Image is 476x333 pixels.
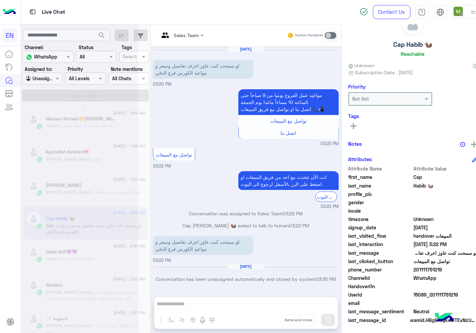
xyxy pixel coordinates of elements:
span: first_name [348,174,412,181]
span: profile_pic [348,191,412,198]
span: last_message [348,249,412,256]
div: loading... [74,104,85,116]
p: Live Chat [42,8,65,17]
span: ChannelId [348,274,412,282]
span: last_message_sentiment [348,308,412,315]
p: Conversation has been unassigned automatically and closed by system [153,275,339,283]
span: تواصل مع المبيعات [156,152,192,157]
a: tab [415,5,429,19]
span: UserId [348,291,412,298]
span: last_name [348,182,412,189]
span: 03:22 PM [283,211,303,216]
span: Subscription Date : [DATE] [355,69,413,76]
img: Logo [3,5,16,19]
img: notes [460,142,465,147]
p: Cap [PERSON_NAME] 🦦 asked to talk to human [153,222,339,229]
span: email [348,300,412,307]
img: defaultAdmin.png [401,13,424,35]
span: 03:20 PM [153,82,171,87]
h6: Priority [348,84,366,90]
h6: Reachable [401,51,425,57]
span: last_message_id [348,317,409,324]
span: 03:22 PM [153,258,171,263]
span: signup_date [348,224,412,231]
p: 10/9/2025, 3:20 PM [238,89,339,115]
p: Conversation was assigned to Sales Team [153,210,339,217]
h5: Cap Habib 🦦 [393,41,432,48]
span: 03:22 PM [321,204,339,210]
small: Human Handover [295,33,323,38]
a: Contact Us [373,5,410,19]
span: 03:35 PM [316,276,336,282]
span: 03:22 PM [289,223,309,228]
span: Unknown [348,62,375,69]
h6: [DATE] [228,47,264,51]
div: EN [3,28,17,42]
span: locale [348,207,412,214]
span: تواصل مع المبيعات [270,118,307,124]
span: last_interaction [348,241,412,248]
img: userImage [454,7,463,16]
span: phone_number [348,266,412,273]
span: last_clicked_button [348,258,412,265]
h6: [DATE] [228,264,264,269]
span: Attribute Name [348,165,412,172]
span: timezone [348,216,412,223]
h6: Notes [348,141,362,147]
img: spinner [360,8,368,16]
span: اتصل بنا [281,130,297,136]
div: Select [122,53,137,62]
img: tab [418,8,426,16]
span: gender [348,199,412,206]
p: 10/9/2025, 3:22 PM [238,171,339,190]
button: Send and close [281,314,316,326]
span: 03:22 PM [153,163,171,169]
img: tab [28,8,37,16]
div: الرجوع الى البوت [315,192,337,202]
p: 10/9/2025, 3:22 PM [153,236,253,255]
span: 03:20 PM [320,141,339,147]
img: hulul-logo.png [432,306,456,330]
span: HandoverOn [348,283,412,290]
span: last_visited_flow [348,232,412,239]
img: tab [437,8,444,16]
h6: Attributes [348,156,372,162]
p: 10/9/2025, 3:20 PM [153,60,253,79]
